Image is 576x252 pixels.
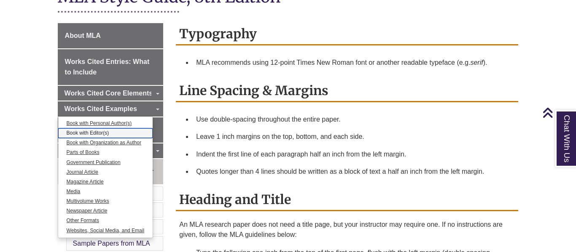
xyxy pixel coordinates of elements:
[176,189,518,211] h2: Heading and Title
[58,128,153,138] a: Book with Editor(s)
[65,90,153,97] span: Works Cited Core Elements
[58,86,164,101] a: Works Cited Core Elements
[193,128,515,146] li: Leave 1 inch margins on the top, bottom, and each side.
[58,196,153,206] a: Multivolume Works
[542,107,574,118] a: Back to Top
[73,240,150,247] a: Sample Papers from MLA
[58,167,153,177] a: Journal Article
[470,59,483,66] em: serif
[58,226,153,236] a: Websites, Social Media, and Email
[58,119,153,128] a: Book with Personal Author(s)
[65,32,101,39] span: About MLA
[58,148,153,157] a: Parts of Books
[65,58,150,76] span: Works Cited Entries: What to Include
[58,206,153,216] a: Newspaper Article
[65,105,137,112] span: Works Cited Examples
[58,216,153,225] a: Other Formats
[193,163,515,180] li: Quotes longer than 4 lines should be written as a block of text a half an inch from the left margin.
[58,158,153,167] a: Government Publication
[58,23,164,48] a: About MLA
[58,49,164,85] a: Works Cited Entries: What to Include
[176,80,518,102] h2: Line Spacing & Margins
[193,54,515,72] li: MLA recommends using 12-point Times New Roman font or another readable typeface (e.g. ).
[58,101,164,117] a: Works Cited Examples
[58,138,153,148] a: Book with Organization as Author
[193,111,515,128] li: Use double-spacing throughout the entire paper.
[58,177,153,187] a: Magazine Article
[179,220,515,240] p: An MLA research paper does not need a title page, but your instructor may require one. If no inst...
[176,23,518,45] h2: Typography
[193,146,515,163] li: Indent the first line of each paragraph half an inch from the left margin.
[58,187,153,196] a: Media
